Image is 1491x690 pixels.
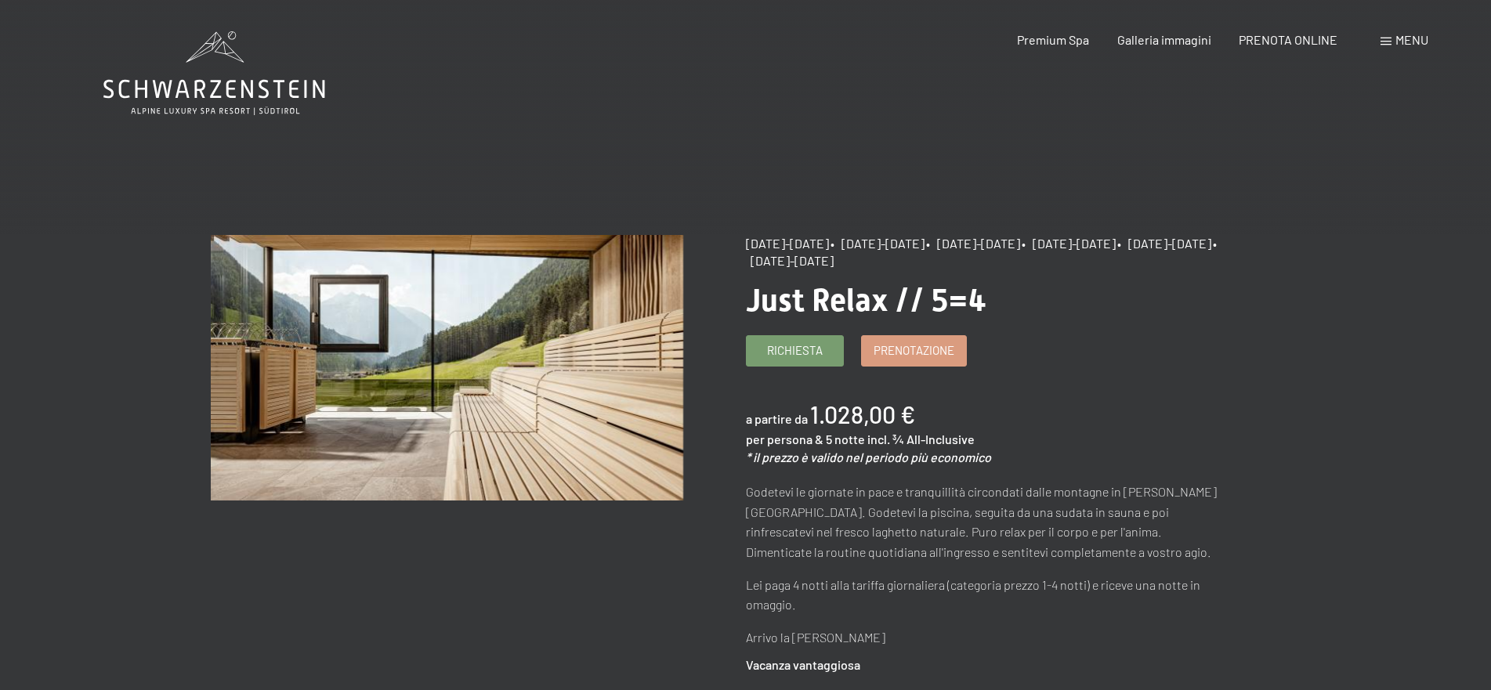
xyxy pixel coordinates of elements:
[1239,32,1337,47] a: PRENOTA ONLINE
[874,342,954,359] span: Prenotazione
[746,432,823,446] span: per persona &
[810,400,915,428] b: 1.028,00 €
[746,482,1218,562] p: Godetevi le giornate in pace e tranquillità circondati dalle montagne in [PERSON_NAME][GEOGRAPHIC...
[746,236,829,251] span: [DATE]-[DATE]
[746,450,991,464] em: * il prezzo è valido nel periodo più economico
[1022,236,1116,251] span: • [DATE]-[DATE]
[746,627,1218,648] p: Arrivo la [PERSON_NAME]
[746,282,986,319] span: Just Relax // 5=4
[1017,32,1089,47] a: Premium Spa
[862,336,966,366] a: Prenotazione
[746,575,1218,615] p: Lei paga 4 notti alla tariffa giornaliera (categoria prezzo 1-4 notti) e riceve una notte in omag...
[767,342,823,359] span: Richiesta
[746,411,808,426] span: a partire da
[747,336,843,366] a: Richiesta
[746,657,860,672] strong: Vacanza vantaggiosa
[211,235,683,500] img: Just Relax // 5=4
[1117,32,1211,47] a: Galleria immagini
[926,236,1020,251] span: • [DATE]-[DATE]
[831,236,925,251] span: • [DATE]-[DATE]
[867,432,975,446] span: incl. ¾ All-Inclusive
[1395,32,1428,47] span: Menu
[1117,236,1211,251] span: • [DATE]-[DATE]
[826,432,865,446] span: 5 notte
